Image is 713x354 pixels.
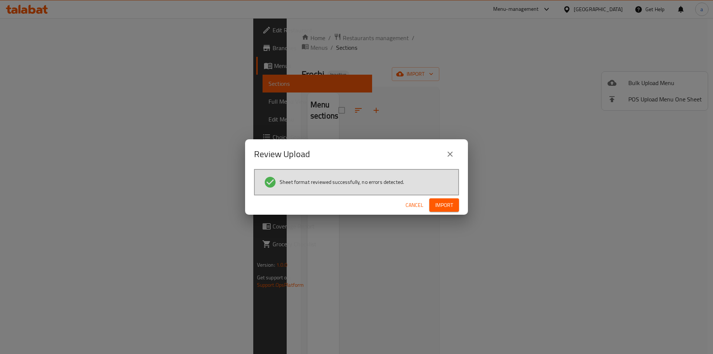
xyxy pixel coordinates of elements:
[280,178,404,186] span: Sheet format reviewed successfully, no errors detected.
[254,148,310,160] h2: Review Upload
[403,198,426,212] button: Cancel
[435,201,453,210] span: Import
[406,201,423,210] span: Cancel
[429,198,459,212] button: Import
[441,145,459,163] button: close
